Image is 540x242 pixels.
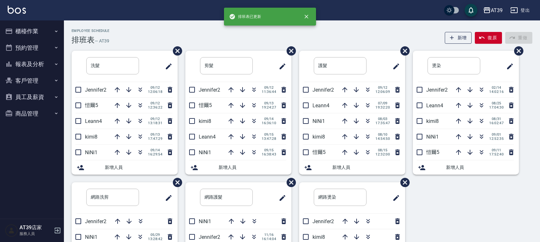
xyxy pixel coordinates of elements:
span: NiNi1 [199,218,211,224]
span: 02/14 [489,86,504,90]
span: Leann4 [199,134,216,140]
span: 修改班表的標題 [161,59,173,74]
span: 排班表已更新 [229,13,261,20]
input: 排版標題 [314,57,366,74]
span: 修改班表的標題 [275,190,286,206]
p: 服務人員 [19,231,52,237]
span: 09/15 [262,132,276,137]
span: 修改班表的標題 [275,59,286,74]
div: 新增人員 [413,160,519,175]
button: 預約管理 [3,40,61,56]
span: 新增人員 [332,164,400,171]
span: 刪除班表 [282,42,297,60]
button: close [299,10,313,24]
div: AT39 [491,6,503,14]
span: 13:47:28 [262,137,276,141]
span: 16:02:47 [489,121,504,125]
span: 14:02:16 [489,90,504,94]
h3: 排班表 [72,35,95,44]
span: 16:14:04 [262,237,276,241]
button: 報表及分析 [3,56,61,72]
span: 16:36:10 [262,121,276,125]
span: 12:52:35 [489,137,504,141]
span: kimi8 [85,134,97,140]
button: 客戶管理 [3,72,61,89]
div: 新增人員 [72,160,178,175]
span: 09/15 [262,148,276,152]
span: Leann4 [426,102,443,109]
span: Jennifer2 [85,218,106,224]
span: 09/13 [148,132,162,137]
span: 13:18:31 [148,121,162,125]
span: 新增人員 [105,164,173,171]
span: 修改班表的標題 [161,190,173,206]
div: 新增人員 [299,160,405,175]
span: 09/12 [375,86,390,90]
span: NiNi1 [426,134,439,140]
span: 09/14 [148,148,162,152]
span: 12:06:09 [375,90,390,94]
span: NiNi1 [199,149,211,155]
button: 復原 [475,32,502,44]
button: save [465,4,477,17]
span: 修改班表的標題 [389,190,400,206]
span: 08/15 [375,148,390,152]
button: 商品管理 [3,105,61,122]
input: 排版標題 [86,57,139,74]
span: kimi8 [312,234,325,240]
h5: AT39店家 [19,224,52,231]
span: 09/12 [148,117,162,121]
input: 排版標題 [428,57,480,74]
span: 愷爾5 [312,149,326,155]
span: 17:52:40 [489,152,504,156]
span: 08/03 [375,117,390,121]
span: 09/12 [148,101,162,105]
span: NiNi1 [85,234,97,240]
button: 登出 [508,4,532,16]
span: NiNi1 [312,118,325,124]
span: 19:32:20 [375,105,390,110]
span: 愷爾5 [85,102,98,108]
span: 19:24:27 [262,105,276,110]
span: Leann4 [312,102,329,109]
span: 12:36:22 [148,105,162,110]
span: 11:36:44 [262,90,276,94]
span: 17:04:30 [489,105,504,110]
span: 05/29 [148,233,162,237]
span: Jennifer2 [85,87,106,93]
span: NiNi1 [85,149,97,155]
span: 修改班表的標題 [389,59,400,74]
span: 08/31 [489,117,504,121]
input: 排版標題 [314,189,366,206]
div: 新增人員 [185,160,291,175]
span: 刪除班表 [396,173,411,192]
span: kimi8 [426,118,439,124]
button: 新增 [445,32,472,44]
input: 排版標題 [200,57,253,74]
span: 09/14 [262,117,276,121]
span: 刪除班表 [282,173,297,192]
span: 08/10 [375,132,390,137]
span: 愷爾5 [426,149,439,155]
span: 新增人員 [446,164,514,171]
span: 刪除班表 [168,173,183,192]
span: 愷爾5 [199,102,212,108]
span: kimi8 [199,118,211,124]
span: 12:32:00 [375,152,390,156]
img: Person [5,224,18,237]
span: 新增人員 [219,164,286,171]
span: 09/01 [489,132,504,137]
span: 16:38:43 [262,152,276,156]
span: Jennifer2 [426,87,448,93]
input: 排版標題 [200,189,253,206]
span: Jennifer2 [199,234,220,240]
span: kimi8 [312,134,325,140]
span: 07/09 [375,101,390,105]
span: 刪除班表 [168,42,183,60]
span: 09/11 [489,148,504,152]
span: 刪除班表 [509,42,524,60]
span: 13:28:42 [148,237,162,241]
span: Jennifer2 [199,87,220,93]
span: 08/25 [489,101,504,105]
h6: — AT39 [95,38,109,44]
